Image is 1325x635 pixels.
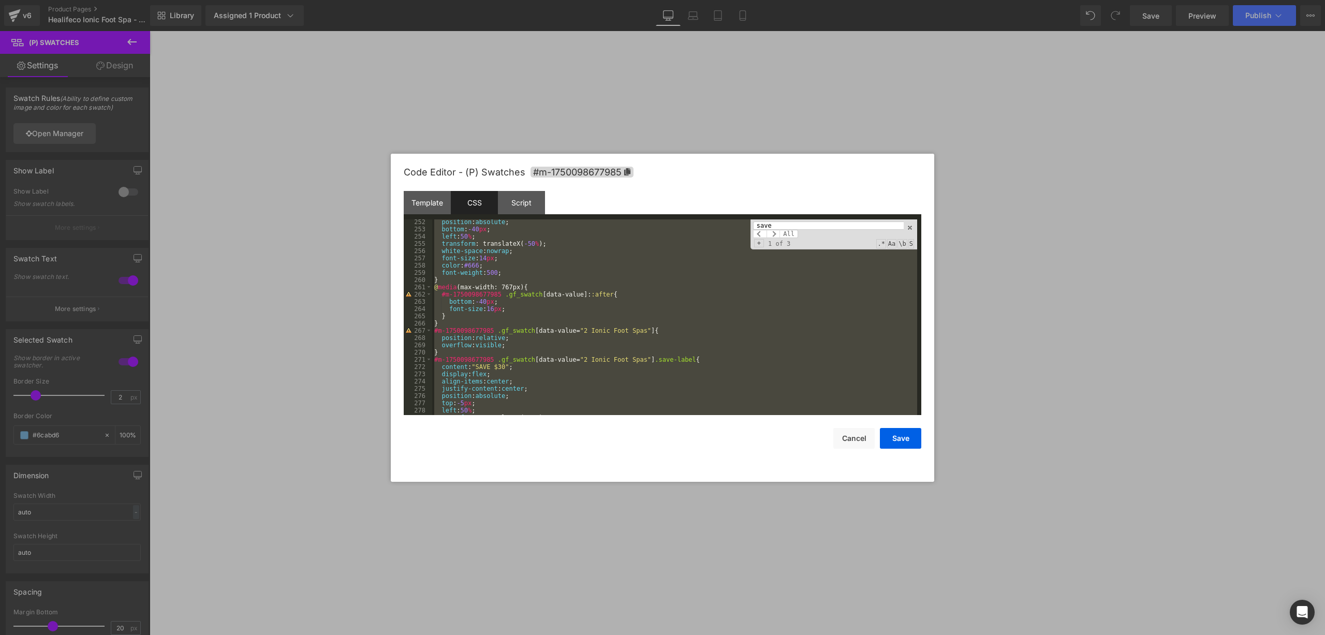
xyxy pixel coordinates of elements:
div: Template [404,191,451,214]
div: 272 [404,363,432,371]
div: 266 [404,320,432,327]
span: CaseSensitive Search [887,239,896,248]
div: 273 [404,371,432,378]
input: Search for [753,221,904,230]
div: 264 [404,305,432,313]
div: 265 [404,313,432,320]
div: 255 [404,240,432,247]
div: 261 [404,284,432,291]
span: RegExp Search [876,239,886,248]
div: 271 [404,356,432,363]
div: 270 [404,349,432,356]
div: 276 [404,392,432,400]
span: Toggel Replace mode [754,239,764,247]
div: 269 [404,342,432,349]
div: 253 [404,226,432,233]
div: CSS [451,191,498,214]
div: 256 [404,247,432,255]
span: 1 of 3 [764,240,794,247]
button: Save [880,428,921,449]
div: 274 [404,378,432,385]
div: 257 [404,255,432,262]
span: Alt-Enter [779,230,798,238]
div: Open Intercom Messenger [1290,600,1315,625]
div: 262 [404,291,432,298]
div: 258 [404,262,432,269]
div: Script [498,191,545,214]
div: 275 [404,385,432,392]
span: Code Editor - (P) Swatches [404,167,525,178]
div: 259 [404,269,432,276]
span: Click to copy [531,167,634,178]
div: 263 [404,298,432,305]
div: 260 [404,276,432,284]
span: Search In Selection [908,239,914,248]
button: Cancel [833,428,875,449]
div: 268 [404,334,432,342]
div: 254 [404,233,432,240]
div: 267 [404,327,432,334]
div: 252 [404,218,432,226]
div: 278 [404,407,432,414]
div: 277 [404,400,432,407]
div: 279 [404,414,432,421]
span: Whole Word Search [897,239,907,248]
